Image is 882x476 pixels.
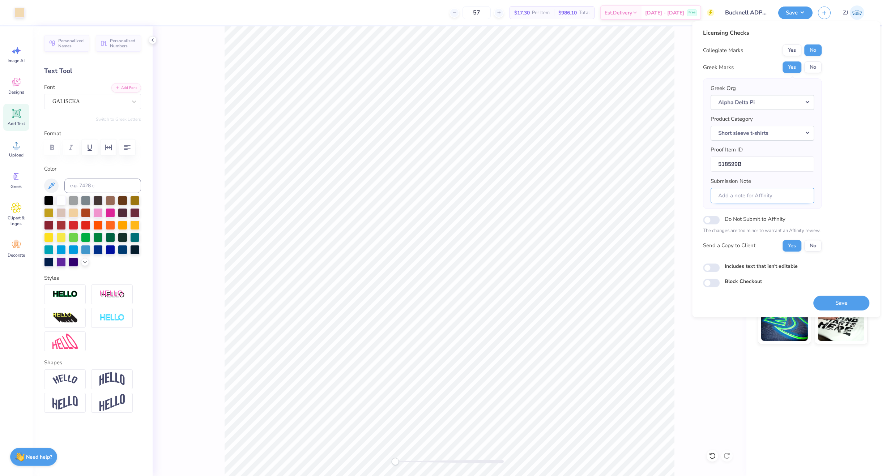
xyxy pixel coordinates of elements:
[703,29,822,37] div: Licensing Checks
[804,61,822,73] button: No
[703,227,822,235] p: The changes are too minor to warrant an Affinity review.
[579,9,590,17] span: Total
[44,359,62,367] label: Shapes
[44,165,141,173] label: Color
[58,38,85,48] span: Personalized Names
[111,83,141,93] button: Add Font
[703,46,743,55] div: Collegiate Marks
[645,9,684,17] span: [DATE] - [DATE]
[783,44,801,56] button: Yes
[720,5,773,20] input: Untitled Design
[44,35,89,52] button: Personalized Names
[711,115,753,123] label: Product Category
[52,396,78,410] img: Flag
[818,305,865,341] img: Water based Ink
[850,5,864,20] img: Zhor Junavee Antocan
[99,314,125,322] img: Negative Space
[840,5,868,20] a: ZJ
[725,214,785,224] label: Do Not Submit to Affinity
[52,334,78,349] img: Free Distort
[11,184,22,189] span: Greek
[703,63,734,72] div: Greek Marks
[711,126,814,141] button: Short sleeve t-shirts
[44,274,59,282] label: Styles
[44,66,141,76] div: Text Tool
[711,84,736,93] label: Greek Org
[110,38,137,48] span: Personalized Numbers
[761,305,808,341] img: Glow in the Dark Ink
[44,129,141,138] label: Format
[843,9,848,17] span: ZJ
[804,240,822,252] button: No
[52,374,78,384] img: Arc
[392,458,399,465] div: Accessibility label
[711,177,751,185] label: Submission Note
[52,312,78,324] img: 3D Illusion
[96,35,141,52] button: Personalized Numbers
[711,95,814,110] button: Alpha Delta Pi
[711,188,814,203] input: Add a note for Affinity
[26,454,52,460] strong: Need help?
[99,290,125,299] img: Shadow
[463,6,491,19] input: – –
[804,44,822,56] button: No
[4,215,28,227] span: Clipart & logos
[514,9,530,17] span: $17.30
[99,394,125,412] img: Rise
[783,61,801,73] button: Yes
[532,9,550,17] span: Per Item
[96,116,141,122] button: Switch to Greek Letters
[725,262,798,270] label: Includes text that isn't editable
[8,252,25,258] span: Decorate
[725,278,762,285] label: Block Checkout
[703,241,755,250] div: Send a Copy to Client
[8,89,24,95] span: Designs
[9,152,24,158] span: Upload
[605,9,632,17] span: Est. Delivery
[8,58,25,64] span: Image AI
[558,9,577,17] span: $986.10
[711,146,743,154] label: Proof Item ID
[44,83,55,91] label: Font
[689,10,695,15] span: Free
[783,240,801,252] button: Yes
[813,296,869,310] button: Save
[99,372,125,386] img: Arch
[64,179,141,193] input: e.g. 7428 c
[8,121,25,126] span: Add Text
[52,290,78,299] img: Stroke
[778,7,813,19] button: Save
